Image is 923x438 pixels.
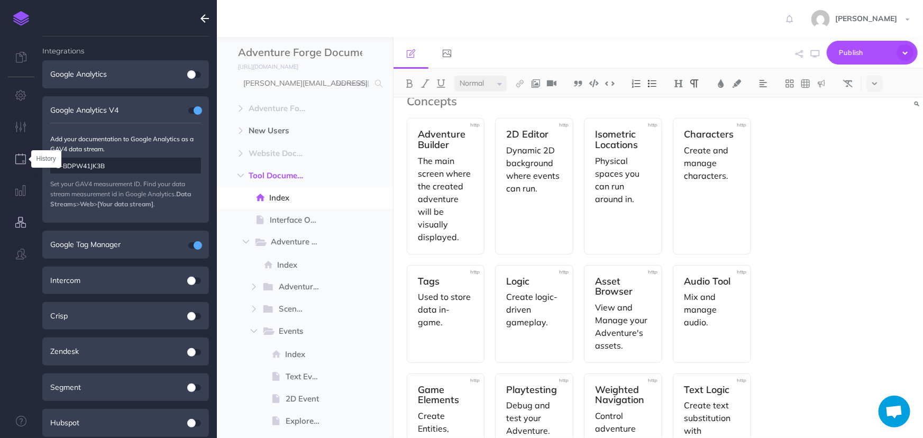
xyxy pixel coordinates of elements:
span: Explore Event [286,415,330,427]
small: [URL][DOMAIN_NAME] [238,63,298,70]
button: Publish [827,41,918,65]
b: Web [80,200,94,208]
a: Open chat [879,396,910,427]
img: Text background color button [732,79,742,88]
img: Ordered list button [632,79,641,88]
div: Google Tag Manager [42,231,209,258]
p: View and Manage your Adventure's assets. [595,301,651,352]
h3: Tags [418,276,474,287]
img: Callout dropdown menu button [817,79,826,88]
h4: Integrations [42,36,209,54]
img: Blockquote button [573,79,583,88]
input: G-XXXXXXXXXX [50,158,201,174]
span: Adventure Forge Documentation (Duplicate) [249,102,316,115]
img: Unordered list button [647,79,657,88]
div: Google Analytics V4 [42,96,209,124]
p: Create logic-driven gameplay. [506,290,562,328]
h3: 2D Editor [506,129,562,140]
p: Debug and test your Adventure. [506,399,562,437]
p: Create and manage characters. [684,144,740,182]
p: Add your documentation to Google Analytics as a GAV4 data stream. [50,134,201,154]
img: Clear styles button [843,79,853,88]
img: Underline button [436,79,446,88]
span: Hubspot [50,417,79,428]
span: Interface Overview [270,214,330,226]
img: Italic button [421,79,430,88]
h3: Adventure Builder [418,129,474,150]
input: Search [238,74,369,93]
h3: Text Logic [684,385,740,395]
p: Physical spaces you can run around in. [595,154,651,205]
span: Tool Documentation [249,169,316,182]
h3: Logic [506,276,562,287]
img: Create table button [801,79,810,88]
img: Inline code button [605,79,615,87]
span: [PERSON_NAME] [830,14,902,23]
h3: Asset Browser [595,276,651,297]
img: Add video button [547,79,556,88]
div: Segment [42,373,209,401]
img: Headings dropdown button [674,79,683,88]
p: Mix and manage audio. [684,290,740,328]
span: Adventure Builder [271,235,331,249]
span: Text Event [286,370,330,383]
span: Events [279,325,314,339]
h3: Game Elements [418,385,474,406]
span: Adventure Flow [279,280,331,294]
img: 9910532b2b8270dca1d210191cc821d0.jpg [811,10,830,29]
div: Zendesk [42,337,209,365]
p: The main screen where the created adventure will be visually displayed. [418,154,474,243]
img: Link button [515,79,525,88]
img: logo-mark.svg [13,11,29,26]
div: Intercom [42,267,209,294]
div: Hubspot [42,409,209,436]
span: New Users [249,124,316,137]
div: Google Analytics [42,60,209,88]
span: Index [277,259,330,271]
img: Paragraph button [690,79,699,88]
span: Index [285,348,330,361]
h3: Weighted Navigation [595,385,651,406]
p: Set your GAV4 measurement ID. Find your data stream measurement id in Google Analytics. > > . [50,179,201,209]
span: 2D Event [286,393,330,405]
span: Website Documentation [249,147,316,160]
p: Used to store data in-game. [418,290,474,328]
span: Scenes [279,303,314,316]
h3: Playtesting [506,385,562,395]
a: [URL][DOMAIN_NAME] [217,61,309,71]
p: Dynamic 2D background where events can run. [506,144,562,195]
img: Add image button [531,79,541,88]
input: Documentation Name [238,45,362,61]
div: Crisp [42,302,209,330]
img: Alignment dropdown menu button [758,79,768,88]
h3: Audio Tool [684,276,740,287]
span: Publish [839,44,892,61]
h3: Characters [684,129,740,140]
img: Text color button [716,79,726,88]
img: Bold button [405,79,414,88]
img: Code block button [589,79,599,87]
span: Index [269,191,330,204]
h3: Isometric Locations [595,129,651,150]
h2: Concepts [407,95,751,107]
b: [Your data stream] [97,200,153,208]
